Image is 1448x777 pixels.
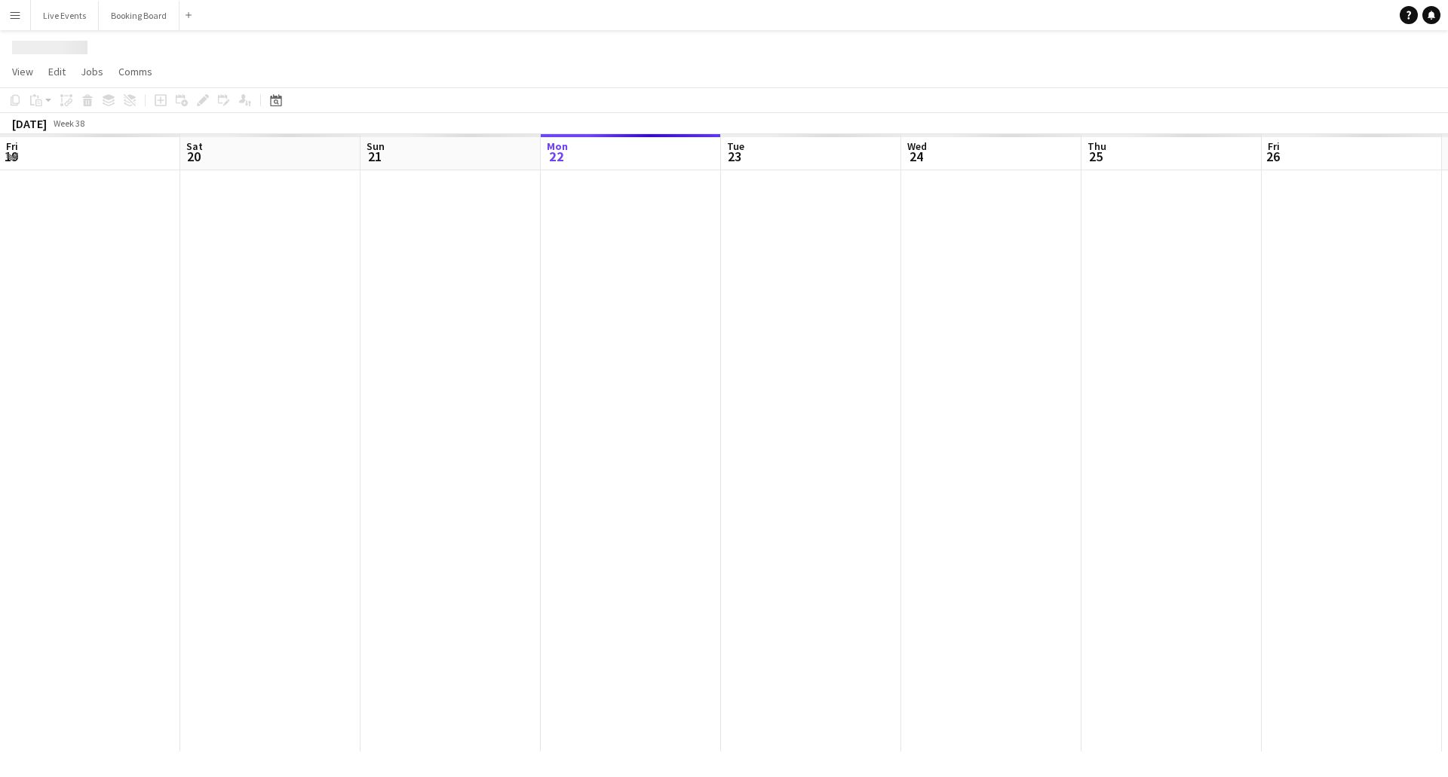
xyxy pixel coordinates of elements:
span: 22 [545,148,568,165]
span: Fri [6,139,18,153]
span: Tue [727,139,744,153]
a: Comms [112,62,158,81]
button: Booking Board [99,1,179,30]
span: 26 [1265,148,1280,165]
span: Mon [547,139,568,153]
span: 23 [725,148,744,165]
a: Edit [42,62,72,81]
span: Comms [118,65,152,78]
a: Jobs [75,62,109,81]
span: View [12,65,33,78]
span: Sat [186,139,203,153]
span: Wed [907,139,927,153]
a: View [6,62,39,81]
div: [DATE] [12,116,47,131]
span: Edit [48,65,66,78]
span: 25 [1085,148,1106,165]
span: 19 [4,148,18,165]
button: Live Events [31,1,99,30]
span: Jobs [81,65,103,78]
span: Thu [1088,139,1106,153]
span: Week 38 [50,118,87,129]
span: 20 [184,148,203,165]
span: Fri [1268,139,1280,153]
span: 24 [905,148,927,165]
span: 21 [364,148,385,165]
span: Sun [367,139,385,153]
